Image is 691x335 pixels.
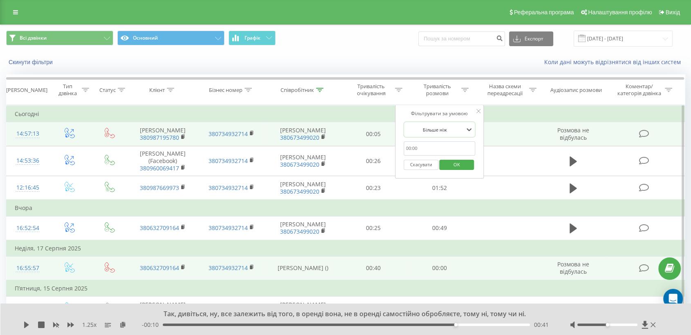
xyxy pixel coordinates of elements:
[266,297,340,321] td: [PERSON_NAME]
[82,321,96,329] span: 1.25 x
[6,87,47,94] div: [PERSON_NAME]
[209,87,242,94] div: Бізнес номер
[266,216,340,240] td: [PERSON_NAME]
[606,323,609,326] div: Accessibility label
[483,83,527,97] div: Назва схеми переадресації
[229,31,276,45] button: Графік
[140,164,179,172] a: 380960069417
[15,260,40,276] div: 16:55:57
[7,200,685,216] td: Вчора
[7,106,685,122] td: Сьогодні
[445,158,468,171] span: OK
[415,83,459,97] div: Тривалість розмови
[340,146,406,176] td: 00:26
[209,157,248,165] a: 380734932714
[209,184,248,192] a: 380734932714
[404,141,476,156] input: 00:00
[404,109,476,118] div: Фільтрувати за умовою
[340,297,406,321] td: 00:24
[140,264,179,272] a: 380632709164
[128,122,197,146] td: [PERSON_NAME]
[140,184,179,192] a: 380987669973
[266,256,340,280] td: [PERSON_NAME] ()
[588,9,652,16] span: Налаштування профілю
[15,180,40,196] div: 12:16:45
[406,176,473,200] td: 01:52
[6,58,57,66] button: Скинути фільтри
[15,300,40,316] div: 12:34:41
[128,297,197,321] td: [PERSON_NAME]
[280,87,314,94] div: Співробітник
[280,134,319,141] a: 380673499020
[128,146,197,176] td: [PERSON_NAME] (Facebook)
[7,240,685,257] td: Неділя, 17 Серпня 2025
[418,31,505,46] input: Пошук за номером
[406,256,473,280] td: 00:00
[117,31,224,45] button: Основний
[140,134,179,141] a: 380987195780
[15,220,40,236] div: 16:52:54
[6,31,113,45] button: Всі дзвінки
[514,9,574,16] span: Реферальна програма
[615,83,663,97] div: Коментар/категорія дзвінка
[340,122,406,146] td: 00:05
[15,153,40,169] div: 14:53:36
[209,264,248,272] a: 380734932714
[557,126,589,141] span: Розмова не відбулась
[142,321,163,329] span: - 00:10
[99,87,116,94] div: Статус
[20,35,47,41] span: Всі дзвінки
[140,224,179,232] a: 380632709164
[406,216,473,240] td: 00:49
[87,310,594,319] div: Так, дивіться, ну, все залежить від того, в оренді вона, не в оренді самостійно обробляєте, тому ...
[149,87,165,94] div: Клієнт
[340,256,406,280] td: 00:40
[663,289,683,308] div: Open Intercom Messenger
[340,216,406,240] td: 00:25
[454,323,458,326] div: Accessibility label
[266,122,340,146] td: [PERSON_NAME]
[209,130,248,138] a: 380734932714
[266,176,340,200] td: [PERSON_NAME]
[280,228,319,235] a: 380673499020
[266,146,340,176] td: [PERSON_NAME]
[544,58,685,66] a: Коли дані можуть відрізнятися вiд інших систем
[509,31,553,46] button: Експорт
[15,126,40,142] div: 14:57:13
[557,260,589,275] span: Розмова не відбулась
[209,224,248,232] a: 380734932714
[534,321,549,329] span: 00:41
[550,87,602,94] div: Аудіозапис розмови
[7,280,685,297] td: П’ятниця, 15 Серпня 2025
[56,83,80,97] div: Тип дзвінка
[280,188,319,195] a: 380673499020
[349,83,393,97] div: Тривалість очікування
[404,160,438,170] button: Скасувати
[666,9,680,16] span: Вихід
[245,35,260,41] span: Графік
[440,160,474,170] button: OK
[340,176,406,200] td: 00:23
[406,297,473,321] td: 00:38
[280,161,319,168] a: 380673499020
